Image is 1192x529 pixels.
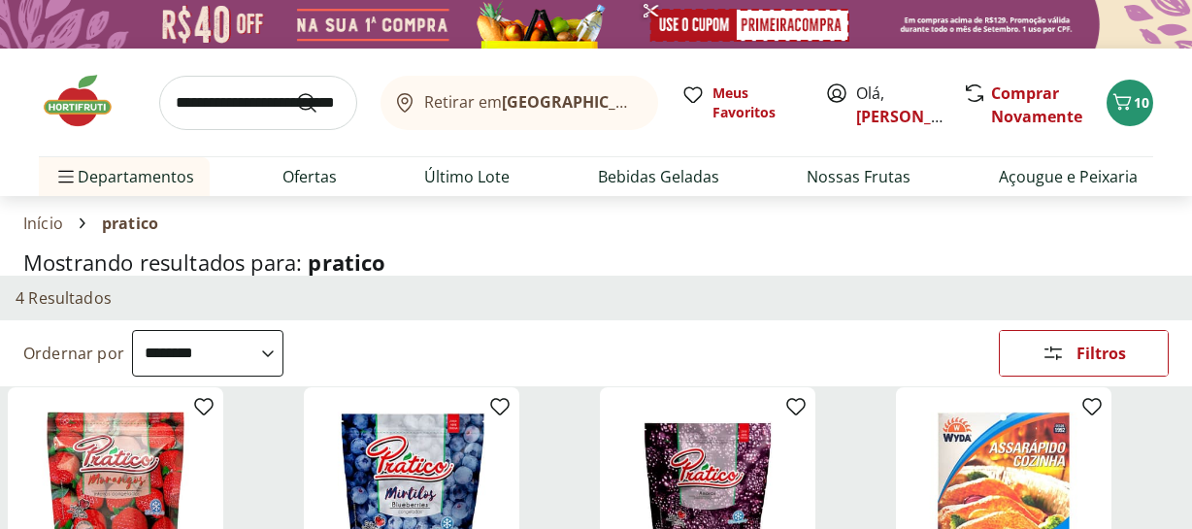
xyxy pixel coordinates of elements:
[424,165,510,188] a: Último Lote
[1076,346,1126,361] span: Filtros
[856,82,943,128] span: Olá,
[1134,93,1149,112] span: 10
[598,165,719,188] a: Bebidas Geladas
[807,165,911,188] a: Nossas Frutas
[381,76,658,130] button: Retirar em[GEOGRAPHIC_DATA]/[GEOGRAPHIC_DATA]
[16,287,112,309] h2: 4 Resultados
[1107,80,1153,126] button: Carrinho
[23,250,1169,275] h1: Mostrando resultados para:
[54,153,194,200] span: Departamentos
[991,83,1082,127] a: Comprar Novamente
[999,165,1138,188] a: Açougue e Peixaria
[295,91,342,115] button: Submit Search
[102,215,158,232] span: pratico
[502,91,829,113] b: [GEOGRAPHIC_DATA]/[GEOGRAPHIC_DATA]
[712,83,802,122] span: Meus Favoritos
[1042,342,1065,365] svg: Abrir Filtros
[856,106,982,127] a: [PERSON_NAME]
[308,248,385,277] span: pratico
[23,343,124,364] label: Ordernar por
[159,76,357,130] input: search
[681,83,802,122] a: Meus Favoritos
[39,72,136,130] img: Hortifruti
[23,215,63,232] a: Início
[282,165,337,188] a: Ofertas
[999,330,1169,377] button: Filtros
[54,153,78,200] button: Menu
[424,93,639,111] span: Retirar em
